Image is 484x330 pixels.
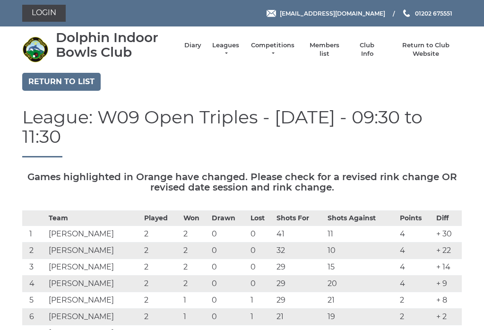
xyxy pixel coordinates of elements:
td: 4 [398,243,434,259]
a: Members list [304,41,344,58]
h5: Games highlighted in Orange have changed. Please check for a revised rink change OR revised date ... [22,172,462,192]
td: [PERSON_NAME] [46,276,142,292]
td: + 14 [434,259,462,276]
td: 0 [248,226,274,243]
th: Points [398,211,434,226]
div: Dolphin Indoor Bowls Club [56,30,175,60]
td: 15 [325,259,398,276]
td: 20 [325,276,398,292]
td: + 22 [434,243,462,259]
td: 2 [398,309,434,325]
img: Email [267,10,276,17]
td: 1 [248,309,274,325]
td: 1 [22,226,46,243]
td: 41 [274,226,325,243]
td: + 8 [434,292,462,309]
span: 01202 675551 [415,9,452,17]
td: 0 [248,259,274,276]
td: 4 [398,259,434,276]
td: 0 [209,259,248,276]
td: 29 [274,276,325,292]
th: Shots Against [325,211,398,226]
td: 2 [181,226,209,243]
td: [PERSON_NAME] [46,259,142,276]
td: 0 [248,243,274,259]
img: Dolphin Indoor Bowls Club [22,36,48,62]
td: 0 [209,292,248,309]
a: Phone us 01202 675551 [402,9,452,18]
td: 2 [181,243,209,259]
td: 2 [398,292,434,309]
td: 2 [142,259,181,276]
a: Competitions [250,41,295,58]
td: 29 [274,259,325,276]
td: + 2 [434,309,462,325]
td: 2 [142,309,181,325]
td: 29 [274,292,325,309]
img: Phone us [403,9,410,17]
th: Team [46,211,142,226]
td: 10 [325,243,398,259]
th: Played [142,211,181,226]
a: Leagues [211,41,241,58]
th: Drawn [209,211,248,226]
h1: League: W09 Open Triples - [DATE] - 09:30 to 11:30 [22,107,462,158]
td: 5 [22,292,46,309]
td: 0 [248,276,274,292]
td: 2 [142,226,181,243]
th: Won [181,211,209,226]
td: 1 [181,292,209,309]
td: 11 [325,226,398,243]
td: 3 [22,259,46,276]
td: 0 [209,226,248,243]
td: 2 [22,243,46,259]
td: [PERSON_NAME] [46,226,142,243]
td: [PERSON_NAME] [46,292,142,309]
td: 2 [142,276,181,292]
td: 4 [398,226,434,243]
a: Email [EMAIL_ADDRESS][DOMAIN_NAME] [267,9,385,18]
a: Return to Club Website [390,41,462,58]
a: Club Info [354,41,381,58]
td: 1 [248,292,274,309]
a: Diary [184,41,201,50]
a: Return to list [22,73,101,91]
td: 2 [181,259,209,276]
th: Shots For [274,211,325,226]
td: [PERSON_NAME] [46,309,142,325]
td: 1 [181,309,209,325]
td: 0 [209,276,248,292]
td: 19 [325,309,398,325]
td: 4 [398,276,434,292]
th: Lost [248,211,274,226]
td: 6 [22,309,46,325]
td: 2 [181,276,209,292]
span: [EMAIL_ADDRESS][DOMAIN_NAME] [280,9,385,17]
td: 21 [325,292,398,309]
td: + 9 [434,276,462,292]
td: [PERSON_NAME] [46,243,142,259]
td: 2 [142,292,181,309]
td: 32 [274,243,325,259]
th: Diff [434,211,462,226]
td: 2 [142,243,181,259]
td: 4 [22,276,46,292]
td: + 30 [434,226,462,243]
a: Login [22,5,66,22]
td: 21 [274,309,325,325]
td: 0 [209,243,248,259]
td: 0 [209,309,248,325]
